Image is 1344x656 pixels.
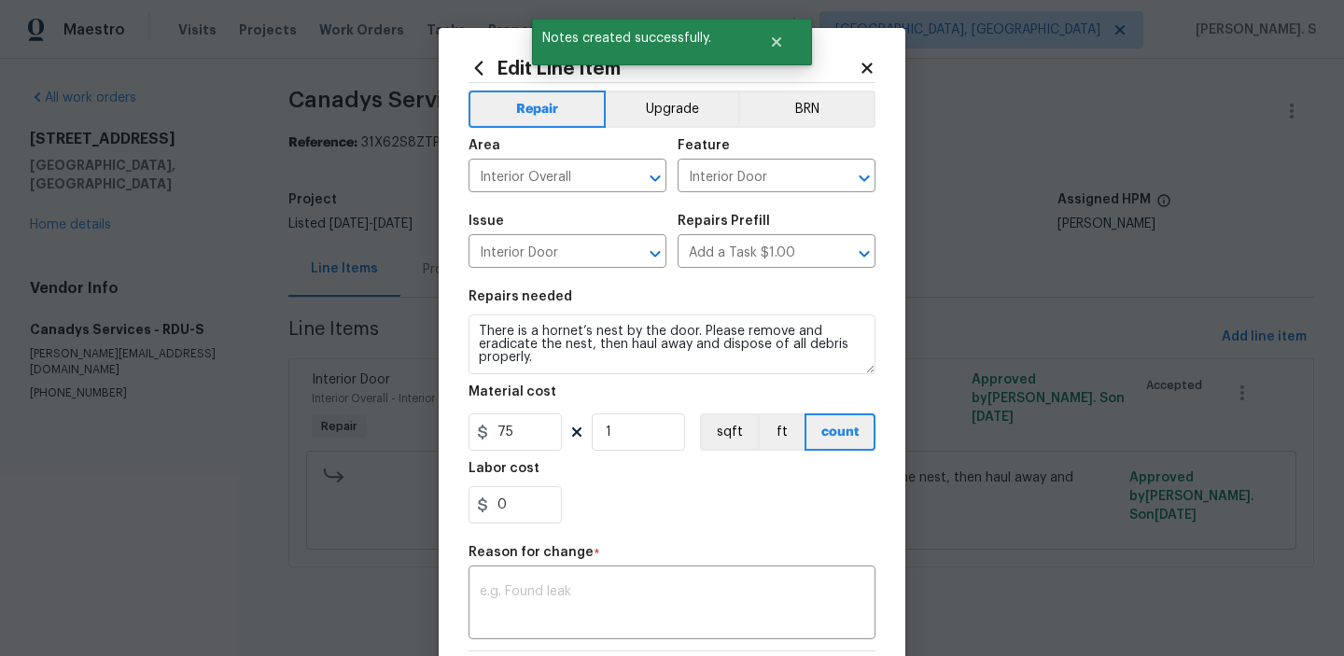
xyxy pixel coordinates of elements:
button: Open [851,165,877,191]
button: Open [642,165,668,191]
h5: Reason for change [469,546,594,559]
button: Upgrade [606,91,739,128]
textarea: There is a hornet’s nest by the door. Please remove and eradicate the nest, then haul away and di... [469,314,875,374]
h5: Labor cost [469,462,539,475]
h5: Feature [678,139,730,152]
h2: Edit Line Item [469,58,859,78]
button: Repair [469,91,606,128]
button: count [805,413,875,451]
button: sqft [700,413,758,451]
span: Notes created successfully. [532,19,746,58]
h5: Repairs Prefill [678,215,770,228]
h5: Issue [469,215,504,228]
h5: Area [469,139,500,152]
h5: Material cost [469,385,556,398]
button: BRN [738,91,875,128]
button: Open [642,241,668,267]
button: Close [746,23,807,61]
button: ft [758,413,805,451]
button: Open [851,241,877,267]
h5: Repairs needed [469,290,572,303]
